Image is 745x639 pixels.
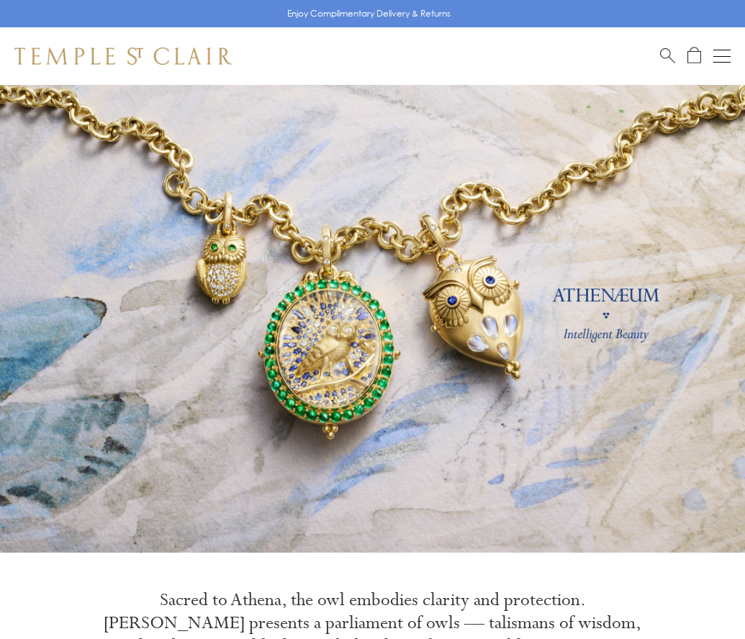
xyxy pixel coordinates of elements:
a: Open Shopping Bag [687,47,701,65]
p: Enjoy Complimentary Delivery & Returns [287,6,451,21]
img: Temple St. Clair [14,47,232,65]
button: Open navigation [713,47,731,65]
a: Search [660,47,675,65]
